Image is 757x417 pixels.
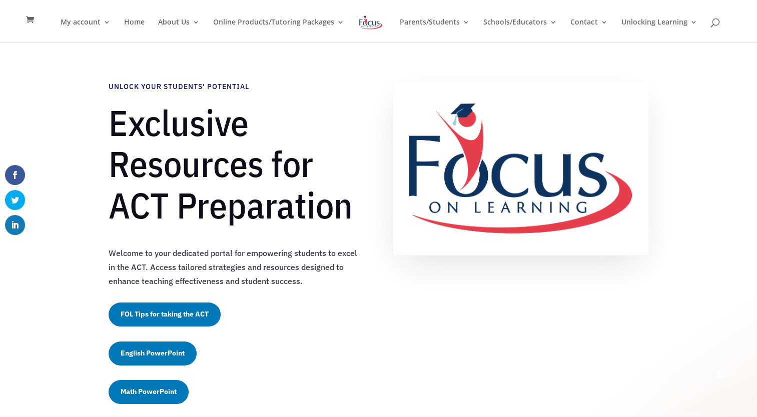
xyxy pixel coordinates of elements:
[109,102,364,231] h1: Exclusive Resources for ACT Preparation
[213,18,344,42] a: Online Products/Tutoring Packages
[400,18,470,42] a: Parents/Students
[393,82,648,255] img: FullColor_FullLogo_Medium_TBG
[109,302,221,326] a: FOL Tips for taking the ACT
[109,341,197,365] a: English PowerPoint
[483,18,557,42] a: Schools/Educators
[621,18,697,42] a: Unlocking Learning
[61,18,111,42] a: My account
[109,246,364,288] p: Welcome to your dedicated portal for empowering students to excel in the ACT. Access tailored str...
[158,18,200,42] a: About Us
[124,18,145,42] a: Home
[109,82,364,97] h4: Unlock Your Students' Potential
[570,18,607,42] a: Contact
[109,380,189,404] a: Math PowerPoint
[358,13,384,31] img: Focus on Learning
